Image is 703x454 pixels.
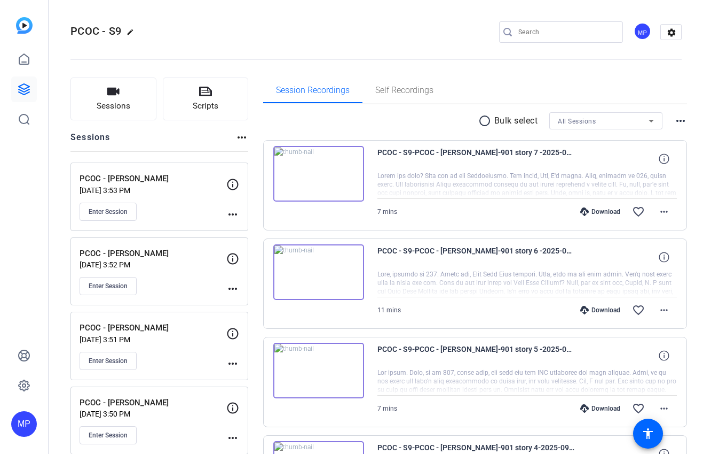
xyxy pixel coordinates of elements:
[97,100,130,112] span: Sessions
[575,207,626,216] div: Download
[70,78,156,120] button: Sessions
[377,208,397,216] span: 7 mins
[80,203,137,221] button: Enter Session
[575,306,626,314] div: Download
[658,205,670,218] mat-icon: more_horiz
[80,322,226,334] p: PCOC - [PERSON_NAME]
[658,402,670,415] mat-icon: more_horiz
[80,410,226,418] p: [DATE] 3:50 PM
[634,22,651,40] div: MP
[11,411,37,437] div: MP
[632,304,645,317] mat-icon: favorite_border
[163,78,249,120] button: Scripts
[80,277,137,295] button: Enter Session
[494,114,538,127] p: Bulk select
[276,86,350,95] span: Session Recordings
[518,26,614,39] input: Search
[80,426,137,444] button: Enter Session
[89,431,128,440] span: Enter Session
[634,22,652,41] ngx-avatar: Meetinghouse Productions
[377,244,575,270] span: PCOC - S9-PCOC - [PERSON_NAME]-901 story 6 -2025-09-25-18-27-53-032-0
[558,118,596,125] span: All Sessions
[80,248,226,260] p: PCOC - [PERSON_NAME]
[226,282,239,295] mat-icon: more_horiz
[127,28,139,41] mat-icon: edit
[273,244,364,300] img: thumb-nail
[70,25,121,37] span: PCOC - S9
[80,186,226,195] p: [DATE] 3:53 PM
[478,114,494,127] mat-icon: radio_button_unchecked
[89,282,128,290] span: Enter Session
[80,352,137,370] button: Enter Session
[16,17,33,34] img: blue-gradient.svg
[377,405,397,412] span: 7 mins
[70,131,110,151] h2: Sessions
[632,402,645,415] mat-icon: favorite_border
[661,25,682,41] mat-icon: settings
[80,173,226,185] p: PCOC - [PERSON_NAME]
[235,131,248,144] mat-icon: more_horiz
[377,306,401,314] span: 11 mins
[226,357,239,370] mat-icon: more_horiz
[375,86,433,95] span: Self Recordings
[377,146,575,172] span: PCOC - S9-PCOC - [PERSON_NAME]-901 story 7 -2025-09-25-18-39-05-745-0
[226,432,239,444] mat-icon: more_horiz
[674,114,687,127] mat-icon: more_horiz
[273,343,364,398] img: thumb-nail
[377,343,575,368] span: PCOC - S9-PCOC - [PERSON_NAME]-901 story 5 -2025-09-25-18-20-25-605-0
[575,404,626,413] div: Download
[80,260,226,269] p: [DATE] 3:52 PM
[89,207,128,216] span: Enter Session
[89,357,128,365] span: Enter Session
[658,304,670,317] mat-icon: more_horiz
[273,146,364,202] img: thumb-nail
[632,205,645,218] mat-icon: favorite_border
[80,335,226,344] p: [DATE] 3:51 PM
[226,208,239,221] mat-icon: more_horiz
[642,427,654,440] mat-icon: accessibility
[80,397,226,409] p: PCOC - [PERSON_NAME]
[193,100,218,112] span: Scripts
